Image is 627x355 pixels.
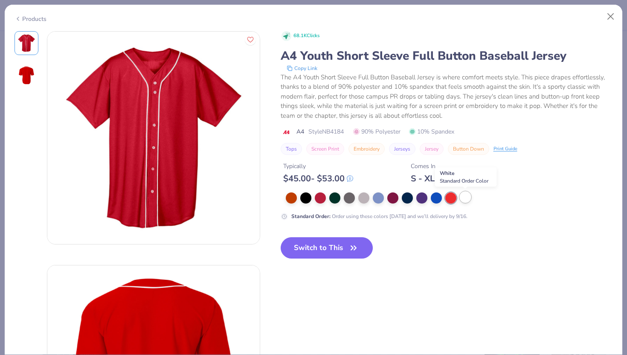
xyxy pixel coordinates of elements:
[281,73,613,121] div: The A4 Youth Short Sleeve Full Button Baseball Jersey is where comfort meets style. This piece dr...
[435,167,497,187] div: White
[281,129,292,136] img: brand logo
[306,143,344,155] button: Screen Print
[15,15,46,23] div: Products
[281,48,613,64] div: A4 Youth Short Sleeve Full Button Baseball Jersey
[281,143,302,155] button: Tops
[16,33,37,53] img: Front
[440,177,488,184] span: Standard Order Color
[47,32,260,244] img: Front
[283,162,353,171] div: Typically
[389,143,415,155] button: Jerseys
[493,145,517,153] div: Print Guide
[420,143,444,155] button: Jersey
[291,213,331,220] strong: Standard Order :
[291,212,467,220] div: Order using these colors [DATE] and we’ll delivery by 9/16.
[448,143,489,155] button: Button Down
[603,9,619,25] button: Close
[353,127,401,136] span: 90% Polyester
[245,34,256,45] button: Like
[348,143,385,155] button: Embroidery
[281,237,373,259] button: Switch to This
[409,127,454,136] span: 10% Spandex
[293,32,319,40] span: 68.1K Clicks
[296,127,304,136] span: A4
[308,127,344,136] span: Style NB4184
[16,65,37,86] img: Back
[284,64,320,73] button: copy to clipboard
[411,173,435,184] div: S - XL
[283,173,353,184] div: $ 45.00 - $ 53.00
[411,162,435,171] div: Comes In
